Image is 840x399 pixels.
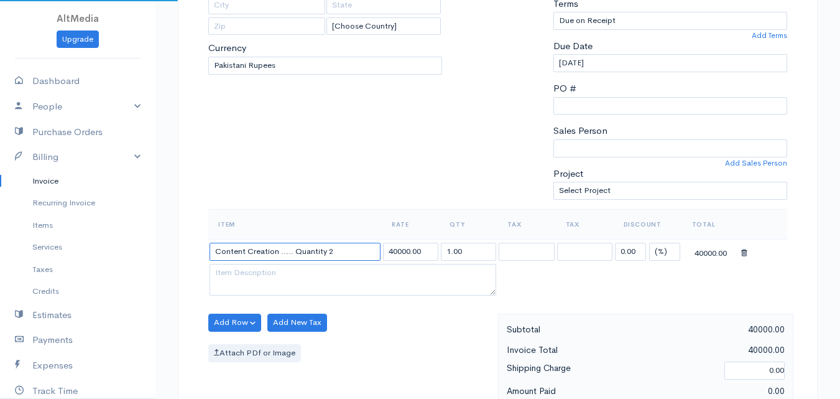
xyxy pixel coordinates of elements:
div: 40000.00 [683,244,739,260]
th: Item [208,209,382,239]
div: 0.00 [645,383,791,399]
input: Item Name [210,243,381,261]
div: Invoice Total [501,342,646,358]
a: Add Sales Person [725,157,787,169]
input: dd-mm-yyyy [553,54,787,72]
label: Sales Person [553,124,607,138]
span: AltMedia [57,12,99,24]
th: Total [682,209,740,239]
label: Project [553,167,583,181]
input: Zip [208,17,325,35]
th: Discount [614,209,682,239]
label: PO # [553,82,576,96]
div: 40000.00 [645,342,791,358]
label: Attach PDf or Image [208,344,301,362]
th: Tax [497,209,555,239]
label: Currency [208,41,246,55]
a: Upgrade [57,31,99,49]
div: Subtotal [501,322,646,337]
label: Due Date [553,39,593,54]
th: Tax [556,209,614,239]
a: Add Terms [752,30,787,41]
button: Add New Tax [267,314,327,332]
div: 40000.00 [645,322,791,337]
th: Rate [382,209,440,239]
th: Qty [440,209,497,239]
div: Amount Paid [501,383,646,399]
button: Add Row [208,314,261,332]
div: Shipping Charge [501,360,719,381]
